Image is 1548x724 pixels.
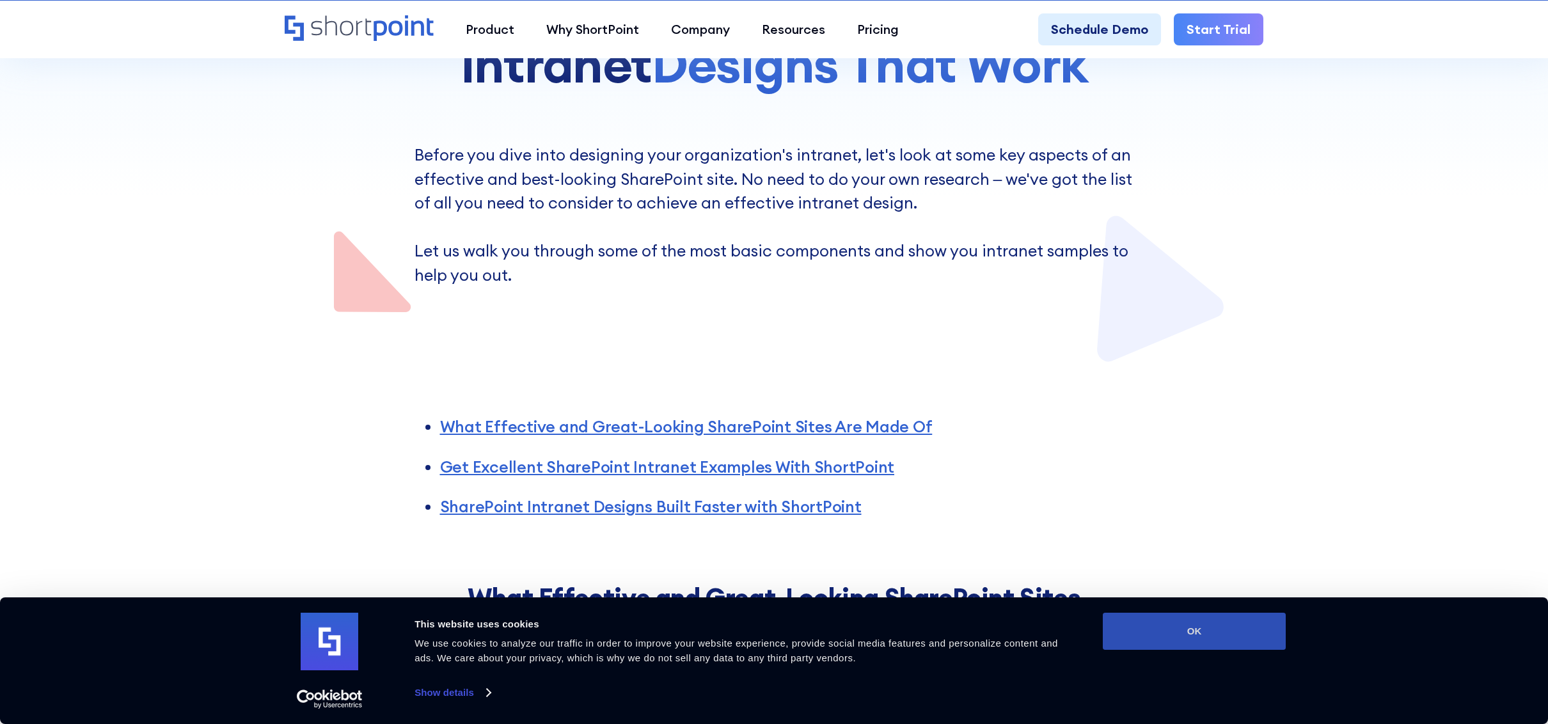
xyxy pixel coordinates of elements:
[274,689,386,709] a: Usercentrics Cookiebot - opens in a new window
[415,683,490,702] a: Show details
[415,143,1134,287] p: Before you dive into designing your organization's intranet, let's look at some key aspects of an...
[746,13,841,45] a: Resources
[466,20,514,39] div: Product
[857,20,899,39] div: Pricing
[450,13,530,45] a: Product
[415,638,1058,663] span: We use cookies to analyze our traffic in order to improve your website experience, provide social...
[440,457,895,477] a: Get Excellent SharePoint Intranet Examples With ShortPoint
[440,416,933,437] a: What Effective and Great-Looking SharePoint Sites Are Made Of
[440,496,862,517] a: SharePoint Intranet Designs Built Faster with ShortPoint
[415,617,1074,632] div: This website uses cookies
[841,13,915,45] a: Pricing
[546,20,639,39] div: Why ShortPoint
[1174,13,1263,45] a: Start Trial
[762,20,825,39] div: Resources
[468,581,1080,643] strong: What Effective and Great-Looking SharePoint Sites Are Made Of
[1038,13,1161,45] a: Schedule Demo
[655,13,746,45] a: Company
[301,613,358,670] img: logo
[530,13,655,45] a: Why ShortPoint
[285,15,434,43] a: Home
[652,31,1087,96] span: Designs That Work
[1103,613,1286,650] button: OK
[671,20,730,39] div: Company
